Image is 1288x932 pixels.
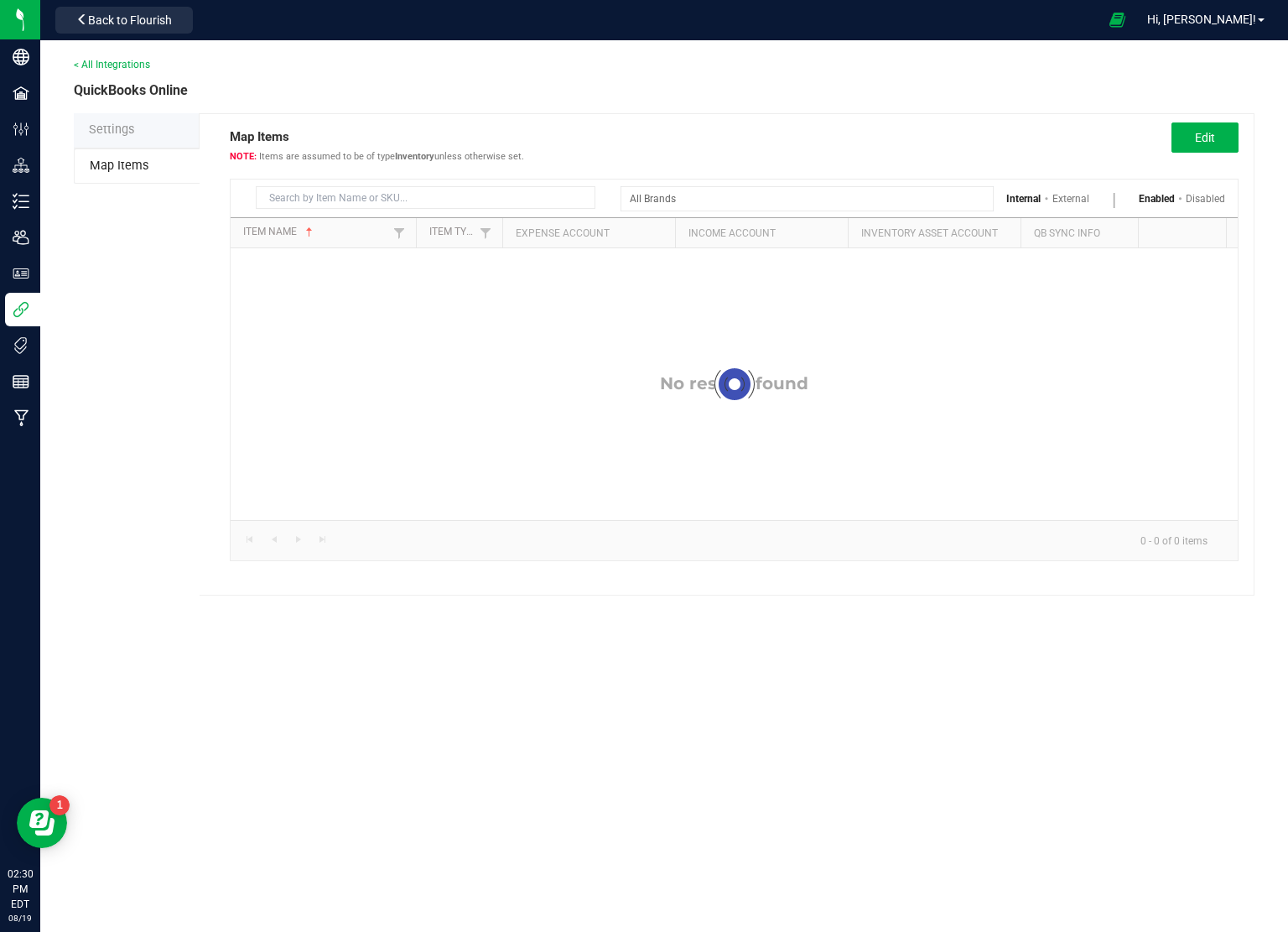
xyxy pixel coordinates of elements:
span: Hi, [PERSON_NAME]! [1147,13,1256,26]
a: Enabled [1139,193,1175,205]
input: Search by Item Name or SKU... [256,186,595,209]
button: Edit [1171,122,1239,153]
a: Item NameSortable [243,226,388,239]
kendo-pager-info: 0 - 0 of 0 items [1127,528,1221,553]
a: Filter [475,222,496,243]
a: External [1052,193,1089,205]
inline-svg: Inventory [13,193,29,210]
strong: Inventory [395,151,434,162]
a: Filter [389,222,409,243]
span: QuickBooks Online [74,81,188,101]
th: QB Sync Info [1021,218,1138,248]
a: Disabled [1186,193,1225,205]
span: Items are assumed to be of type unless otherwise set. [230,151,524,162]
inline-svg: Company [13,49,29,65]
span: Edit [1195,131,1215,144]
inline-svg: Reports [13,373,29,390]
iframe: Resource center [17,798,67,848]
input: All Brands [621,187,972,211]
a: Internal [1006,193,1041,205]
span: Settings [89,122,134,137]
th: Income Account [675,218,848,248]
th: Inventory Asset Account [848,218,1021,248]
p: 02:30 PM EDT [8,867,33,912]
inline-svg: Tags [13,337,29,354]
inline-svg: Users [13,229,29,246]
a: Item TypeSortable [429,226,475,239]
inline-svg: Facilities [13,85,29,102]
inline-svg: Integrations [13,301,29,318]
span: Open Ecommerce Menu [1098,3,1136,36]
inline-svg: User Roles [13,265,29,282]
span: Map Items [230,122,524,162]
th: Expense Account [502,218,675,248]
a: < All Integrations [74,59,150,70]
inline-svg: Manufacturing [13,409,29,426]
p: 08/19 [8,912,33,924]
span: Sortable [303,226,316,239]
button: Back to Flourish [55,7,193,34]
iframe: Resource center unread badge [49,795,70,815]
span: Map Items [90,159,148,173]
inline-svg: Configuration [13,121,29,138]
inline-svg: Distribution [13,157,29,174]
span: Back to Flourish [88,13,172,27]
